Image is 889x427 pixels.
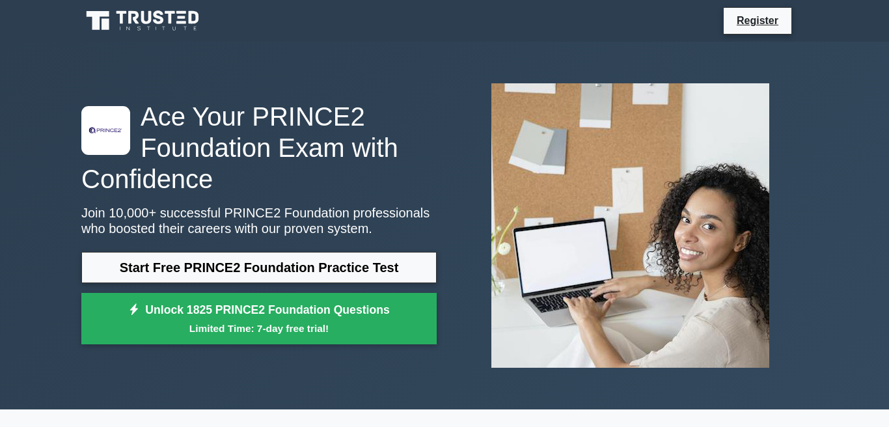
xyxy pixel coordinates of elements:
[81,252,437,283] a: Start Free PRINCE2 Foundation Practice Test
[81,101,437,195] h1: Ace Your PRINCE2 Foundation Exam with Confidence
[98,321,420,336] small: Limited Time: 7-day free trial!
[81,293,437,345] a: Unlock 1825 PRINCE2 Foundation QuestionsLimited Time: 7-day free trial!
[729,12,786,29] a: Register
[81,205,437,236] p: Join 10,000+ successful PRINCE2 Foundation professionals who boosted their careers with our prove...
